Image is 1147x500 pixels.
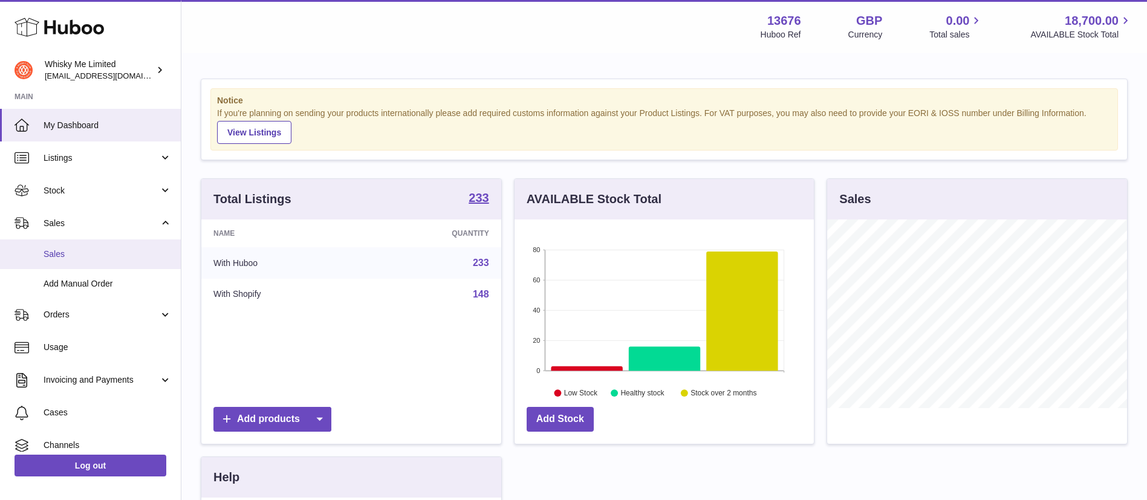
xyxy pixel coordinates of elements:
th: Quantity [363,219,501,247]
div: Huboo Ref [761,29,801,41]
span: Orders [44,309,159,320]
div: If you're planning on sending your products internationally please add required customs informati... [217,108,1111,144]
h3: AVAILABLE Stock Total [527,191,661,207]
a: Add Stock [527,407,594,432]
h3: Total Listings [213,191,291,207]
span: Stock [44,185,159,196]
strong: 13676 [767,13,801,29]
img: internalAdmin-13676@internal.huboo.com [15,61,33,79]
td: With Shopify [201,279,363,310]
span: Channels [44,440,172,451]
a: 233 [469,192,489,206]
text: Healthy stock [620,389,664,397]
span: 0.00 [946,13,970,29]
span: Usage [44,342,172,353]
span: Total sales [929,29,983,41]
strong: Notice [217,95,1111,106]
a: Add products [213,407,331,432]
h3: Sales [839,191,871,207]
div: Whisky Me Limited [45,59,154,82]
span: Listings [44,152,159,164]
a: 0.00 Total sales [929,13,983,41]
a: View Listings [217,121,291,144]
text: Low Stock [564,389,598,397]
text: 40 [533,307,540,314]
h3: Help [213,469,239,485]
span: 18,700.00 [1065,13,1119,29]
span: Add Manual Order [44,278,172,290]
text: 20 [533,337,540,344]
text: 60 [533,276,540,284]
span: Cases [44,407,172,418]
a: Log out [15,455,166,476]
td: With Huboo [201,247,363,279]
th: Name [201,219,363,247]
strong: GBP [856,13,882,29]
text: 0 [536,367,540,374]
span: Sales [44,248,172,260]
text: Stock over 2 months [690,389,756,397]
span: My Dashboard [44,120,172,131]
a: 233 [473,258,489,268]
span: Invoicing and Payments [44,374,159,386]
a: 148 [473,289,489,299]
span: [EMAIL_ADDRESS][DOMAIN_NAME] [45,71,178,80]
strong: 233 [469,192,489,204]
a: 18,700.00 AVAILABLE Stock Total [1030,13,1132,41]
span: AVAILABLE Stock Total [1030,29,1132,41]
div: Currency [848,29,883,41]
text: 80 [533,246,540,253]
span: Sales [44,218,159,229]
